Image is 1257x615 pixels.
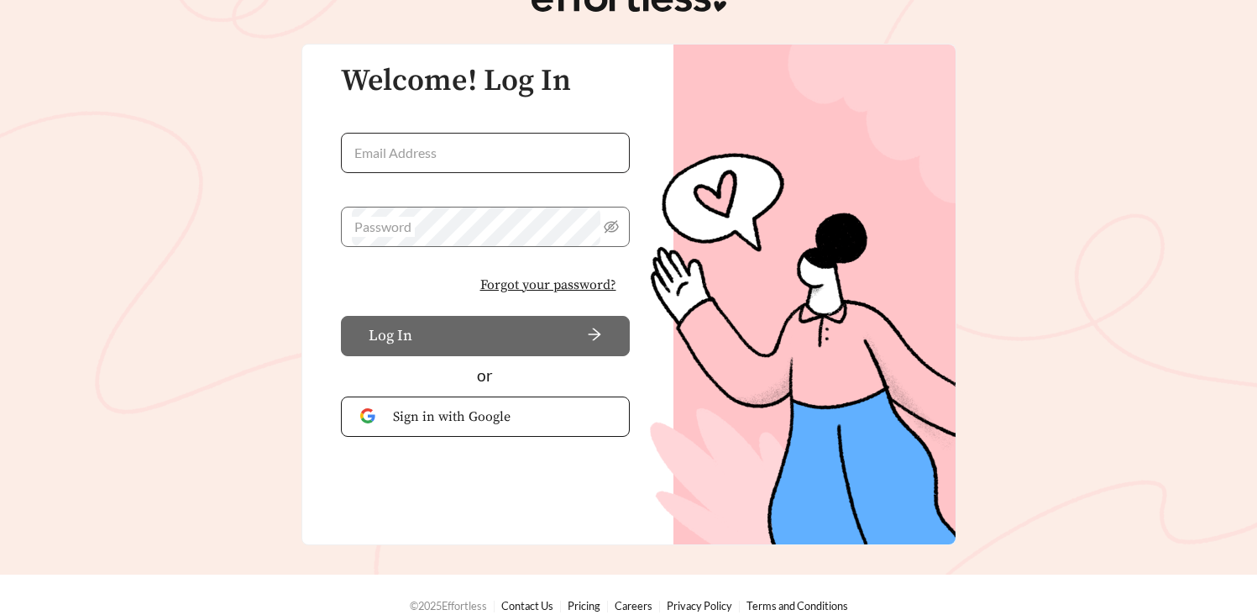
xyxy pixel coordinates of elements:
[501,599,553,612] a: Contact Us
[360,408,380,424] img: Google Authentication
[467,267,630,302] button: Forgot your password?
[341,364,630,388] div: or
[604,219,619,234] span: eye-invisible
[615,599,652,612] a: Careers
[393,407,610,427] span: Sign in with Google
[746,599,848,612] a: Terms and Conditions
[341,316,630,356] button: Log Inarrow-right
[667,599,732,612] a: Privacy Policy
[568,599,600,612] a: Pricing
[341,65,630,98] h3: Welcome! Log In
[480,275,616,295] span: Forgot your password?
[341,397,630,437] button: Sign in with Google
[410,599,487,612] span: © 2025 Effortless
